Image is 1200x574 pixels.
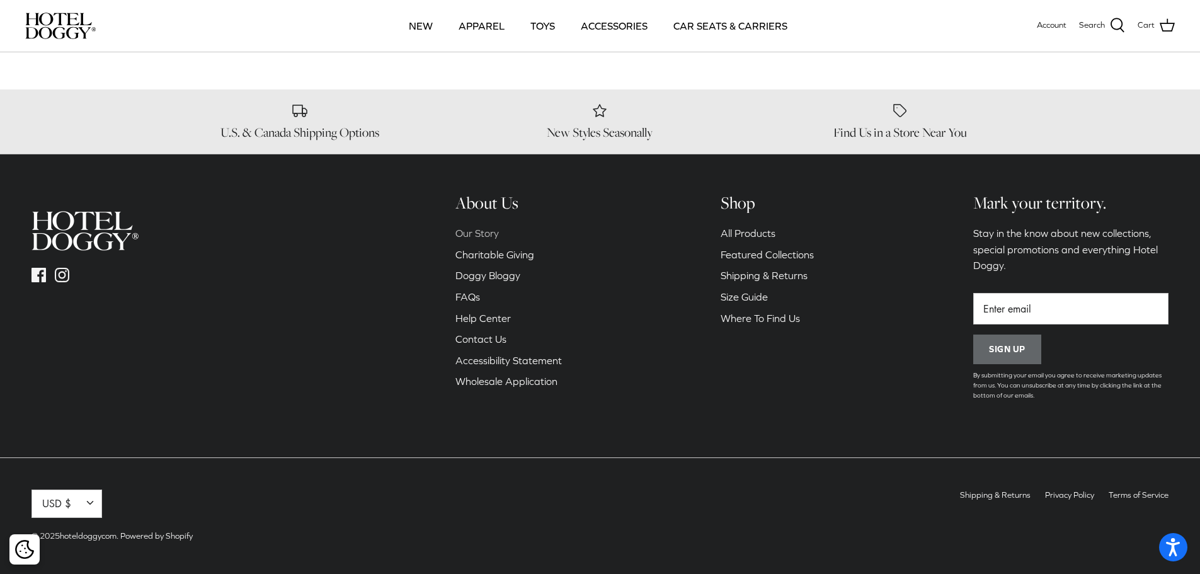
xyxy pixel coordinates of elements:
a: Doggy Bloggy [455,270,520,281]
h6: New Styles Seasonally [459,125,741,141]
h6: Mark your territory. [973,192,1169,214]
a: Powered by Shopify [120,531,193,541]
img: Cookie policy [15,540,34,559]
a: Shipping & Returns [960,490,1031,500]
div: Secondary navigation [443,192,574,414]
a: Cart [1138,18,1175,34]
a: Privacy Policy [1045,490,1094,500]
button: Sign up [973,335,1041,365]
img: hoteldoggycom [25,13,96,39]
div: Secondary navigation [708,192,826,414]
a: ACCESSORIES [569,4,659,47]
a: Accessibility Statement [455,355,562,366]
p: Stay in the know about new collections, special promotions and everything Hotel Doggy. [973,226,1169,274]
h6: Shop [721,192,814,214]
a: Facebook [31,268,46,282]
a: Our Story [455,227,499,239]
div: Primary navigation [187,4,1009,47]
a: Size Guide [721,291,768,302]
a: APPAREL [447,4,516,47]
a: Contact Us [455,333,506,345]
a: CAR SEATS & CARRIERS [662,4,799,47]
div: Cookie policy [9,534,40,565]
a: Instagram [55,268,69,282]
a: Shipping & Returns [721,270,808,281]
span: Cart [1138,19,1155,32]
a: Where To Find Us [721,313,800,324]
a: NEW [397,4,444,47]
button: USD $ [31,490,102,518]
button: Cookie policy [13,539,35,561]
input: Email [973,293,1169,324]
a: Terms of Service [1109,490,1169,500]
h6: About Us [455,192,562,214]
a: Account [1037,19,1066,32]
a: All Products [721,227,775,239]
p: By submitting your email you agree to receive marketing updates from us. You can unsubscribe at a... [973,370,1169,401]
img: hoteldoggycom [31,211,139,251]
a: U.S. & Canada Shipping Options [159,102,441,141]
span: © 2025 . [31,531,118,541]
h6: Find Us in a Store Near You [760,125,1041,141]
ul: Secondary navigation [954,490,1175,507]
a: Wholesale Application [455,376,557,387]
h6: U.S. & Canada Shipping Options [159,125,441,141]
a: Charitable Giving [455,249,534,260]
span: Search [1079,19,1105,32]
a: FAQs [455,291,480,302]
a: Search [1079,18,1125,34]
a: Find Us in a Store Near You [760,102,1041,141]
a: Featured Collections [721,249,814,260]
a: hoteldoggycom [60,531,117,541]
a: Help Center [455,313,511,324]
span: Account [1037,20,1066,30]
a: TOYS [519,4,566,47]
